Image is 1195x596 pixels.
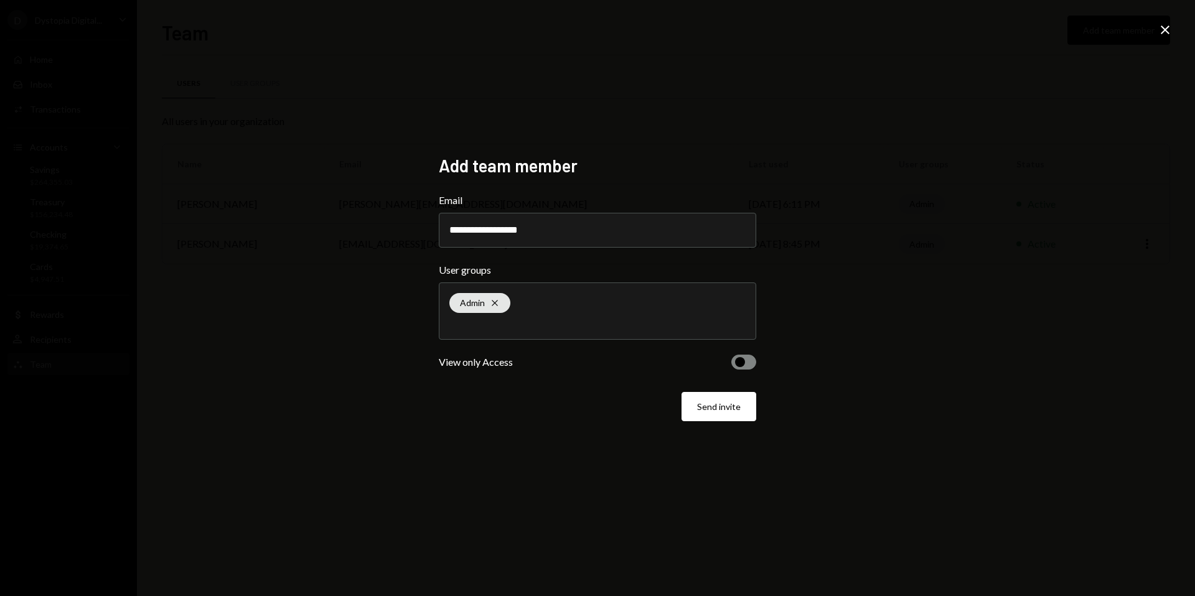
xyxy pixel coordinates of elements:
[449,293,510,313] div: Admin
[439,263,756,277] label: User groups
[682,392,756,421] button: Send invite
[439,154,756,178] h2: Add team member
[439,355,513,370] div: View only Access
[439,193,756,208] label: Email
